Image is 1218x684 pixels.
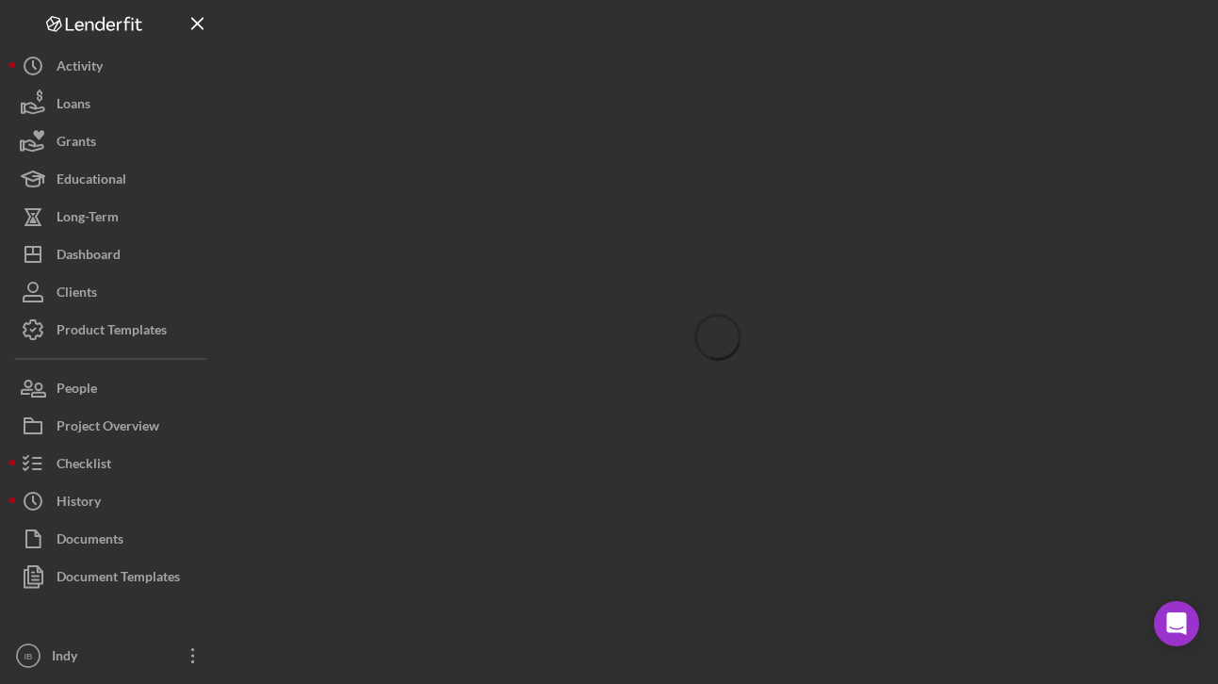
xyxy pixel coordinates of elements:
[57,85,90,127] div: Loans
[57,236,121,278] div: Dashboard
[9,520,217,558] button: Documents
[1154,601,1199,646] div: Open Intercom Messenger
[57,122,96,165] div: Grants
[57,160,126,203] div: Educational
[9,122,217,160] button: Grants
[9,407,217,445] button: Project Overview
[9,482,217,520] button: History
[9,85,217,122] button: Loans
[9,47,217,85] button: Activity
[57,482,101,525] div: History
[57,198,119,240] div: Long-Term
[57,558,180,600] div: Document Templates
[9,637,217,675] button: IBIndy [PERSON_NAME]
[57,311,167,353] div: Product Templates
[57,520,123,562] div: Documents
[57,407,159,449] div: Project Overview
[9,273,217,311] button: Clients
[9,160,217,198] button: Educational
[24,651,32,661] text: IB
[9,558,217,595] button: Document Templates
[9,198,217,236] button: Long-Term
[9,236,217,273] button: Dashboard
[9,445,217,482] button: Checklist
[9,311,217,349] button: Product Templates
[57,273,97,316] div: Clients
[57,445,111,487] div: Checklist
[57,47,103,90] div: Activity
[9,369,217,407] button: People
[57,369,97,412] div: People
